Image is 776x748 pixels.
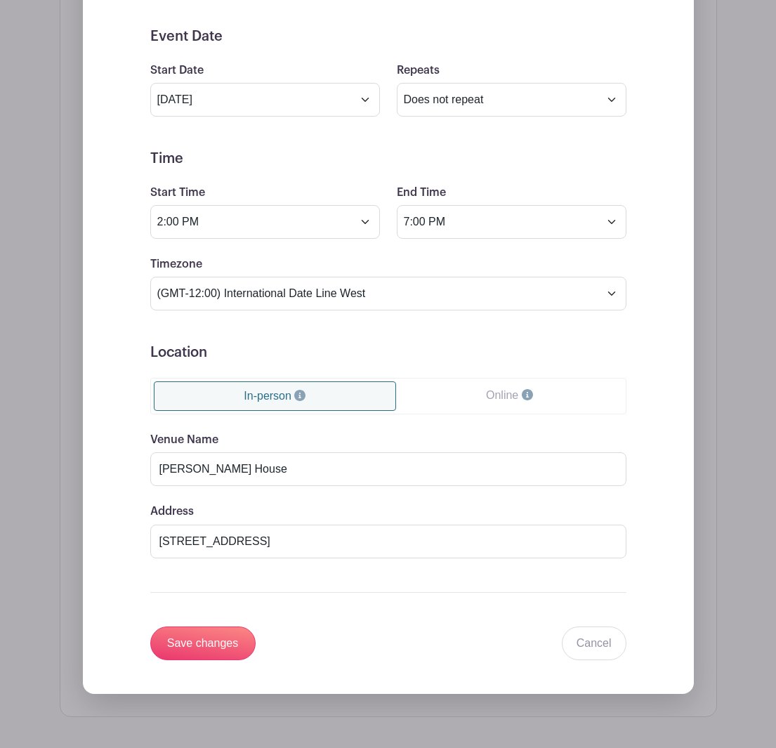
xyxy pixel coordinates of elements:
[150,83,380,117] input: Select
[396,381,622,409] a: Online
[150,525,626,558] input: Search on map
[397,205,626,239] input: Select
[150,64,204,77] label: Start Date
[397,186,446,199] label: End Time
[150,150,626,167] h5: Time
[150,28,626,45] h5: Event Date
[150,626,256,660] input: Save changes
[154,381,397,411] a: In-person
[150,433,218,447] label: Venue Name
[150,505,194,518] label: Address
[150,344,626,361] h5: Location
[562,626,626,660] a: Cancel
[150,186,205,199] label: Start Time
[150,452,626,486] input: Where is the event happening?
[150,205,380,239] input: Select
[150,258,202,271] label: Timezone
[397,64,440,77] label: Repeats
